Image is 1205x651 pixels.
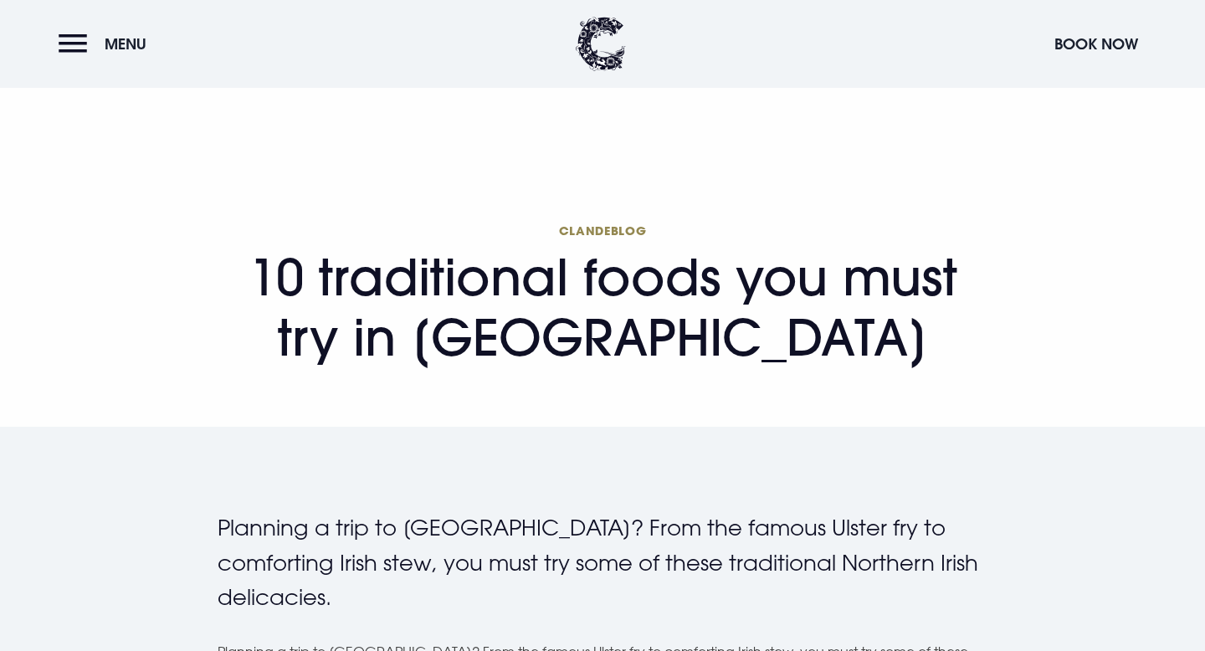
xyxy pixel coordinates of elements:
[1046,26,1146,62] button: Book Now
[218,223,987,367] h1: 10 traditional foods you must try in [GEOGRAPHIC_DATA]
[576,17,626,71] img: Clandeboye Lodge
[59,26,155,62] button: Menu
[218,510,987,615] p: Planning a trip to [GEOGRAPHIC_DATA]? From the famous Ulster fry to comforting Irish stew, you mu...
[105,34,146,54] span: Menu
[218,223,987,238] span: Clandeblog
